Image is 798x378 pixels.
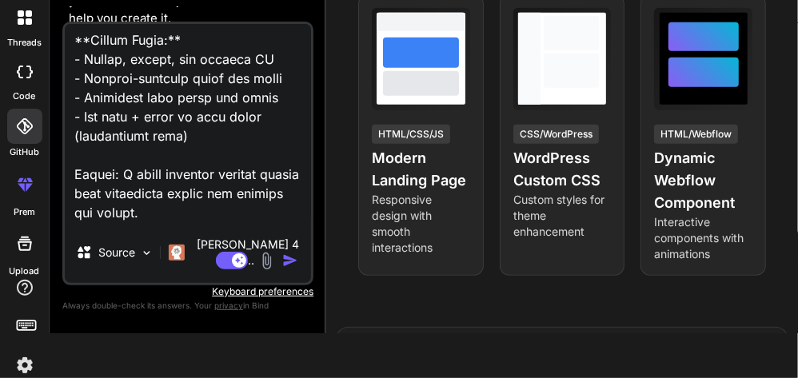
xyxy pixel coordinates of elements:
textarea: Loremi d sitam, consec, adi elitsed-doeiusmo tempori utl Etdol 39–99 mag ALI ENI adminimveni. Qui... [65,24,311,222]
p: Keyboard preferences [62,285,313,298]
h4: Modern Landing Page [372,147,470,192]
p: Responsive design with smooth interactions [372,192,470,256]
p: Always double-check its answers. Your in Bind [62,298,313,313]
p: Source [98,245,135,261]
h4: WordPress Custom CSS [513,147,612,192]
img: Pick Models [140,246,154,260]
img: icon [282,253,298,269]
label: Upload [10,265,40,278]
p: Custom styles for theme enhancement [513,192,612,240]
img: Claude 4 Sonnet [169,245,185,261]
p: Interactive components with animations [654,214,752,262]
span: privacy [214,300,243,310]
label: prem [14,205,35,219]
label: threads [7,36,42,50]
label: GitHub [10,145,39,159]
div: HTML/CSS/JS [372,125,450,144]
h4: Dynamic Webflow Component [654,147,752,214]
label: code [14,90,36,103]
div: CSS/WordPress [513,125,599,144]
img: attachment [257,252,276,270]
div: HTML/Webflow [654,125,738,144]
p: [PERSON_NAME] 4 S.. [191,237,305,269]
